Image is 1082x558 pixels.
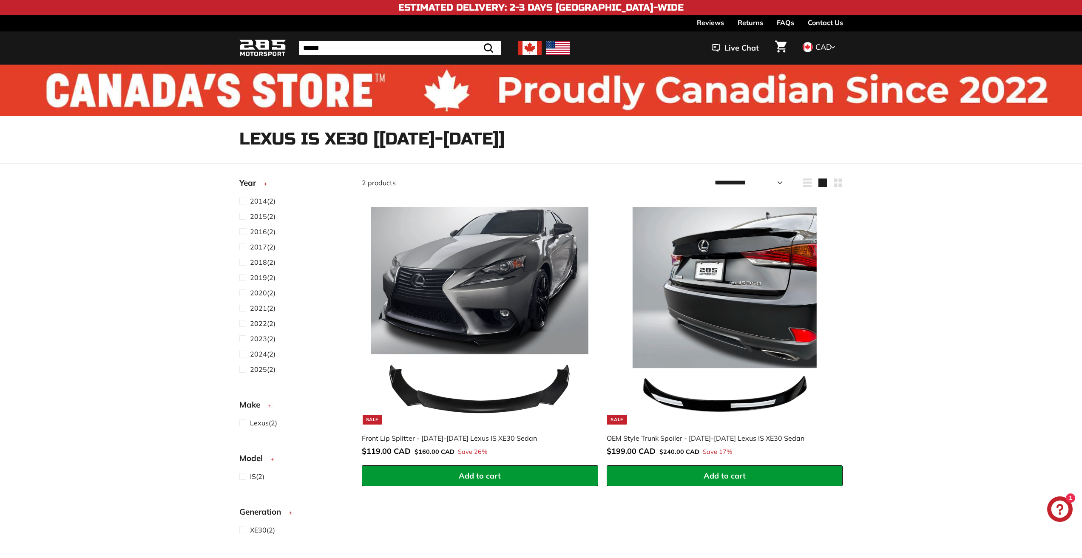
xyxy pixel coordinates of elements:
span: 2014 [250,197,267,205]
span: (2) [250,418,277,428]
span: 2024 [250,350,267,358]
button: Add to cart [607,465,843,487]
h4: Estimated Delivery: 2-3 Days [GEOGRAPHIC_DATA]-Wide [398,3,684,13]
a: Reviews [697,15,724,30]
span: (2) [250,227,275,237]
span: (2) [250,211,275,221]
span: (2) [250,303,275,313]
span: (2) [250,318,275,329]
span: Make [239,399,267,411]
button: Make [239,396,348,417]
div: Sale [363,415,382,425]
a: Contact Us [808,15,843,30]
input: Search [299,41,501,55]
span: Live Chat [724,42,759,54]
span: (2) [250,257,275,267]
span: IS [250,472,256,481]
span: $240.00 CAD [659,448,699,456]
span: 2018 [250,258,267,266]
a: FAQs [777,15,794,30]
span: CAD [815,42,832,52]
img: Logo_285_Motorsport_areodynamics_components [239,38,286,58]
button: Live Chat [701,37,770,59]
span: $160.00 CAD [415,448,454,456]
span: 2017 [250,243,267,251]
span: XE30 [250,526,267,534]
div: OEM Style Trunk Spoiler - [DATE]-[DATE] Lexus IS XE30 Sedan [607,433,835,443]
div: 2 products [362,178,602,188]
a: Cart [770,34,792,62]
span: 2016 [250,227,267,236]
span: Save 17% [703,448,732,457]
span: 2015 [250,212,267,221]
span: Add to cart [459,471,501,481]
span: Add to cart [704,471,746,481]
span: (2) [250,288,275,298]
a: Sale OEM Style Trunk Spoiler - [DATE]-[DATE] Lexus IS XE30 Sedan Save 17% [607,198,843,465]
span: 2025 [250,365,267,374]
span: $199.00 CAD [607,446,656,456]
a: Returns [738,15,763,30]
span: (2) [250,349,275,359]
div: Sale [607,415,627,425]
span: (2) [250,242,275,252]
span: Lexus [250,419,269,427]
span: (2) [250,272,275,283]
span: Save 26% [458,448,487,457]
span: 2019 [250,273,267,282]
span: Generation [239,506,287,518]
button: Add to cart [362,465,598,487]
span: $119.00 CAD [362,446,411,456]
span: (2) [250,471,264,482]
button: Model [239,450,348,471]
h1: Lexus IS XE30 [[DATE]-[DATE]] [239,130,843,148]
span: (2) [250,364,275,374]
span: Model [239,452,269,465]
span: 2020 [250,289,267,297]
button: Year [239,174,348,195]
span: (2) [250,525,275,535]
inbox-online-store-chat: Shopify online store chat [1045,496,1075,524]
span: 2022 [250,319,267,328]
span: (2) [250,334,275,344]
div: Front Lip Splitter - [DATE]-[DATE] Lexus IS XE30 Sedan [362,433,590,443]
span: (2) [250,196,275,206]
span: 2023 [250,334,267,343]
a: Sale Front Lip Splitter - [DATE]-[DATE] Lexus IS XE30 Sedan Save 26% [362,198,598,465]
span: 2021 [250,304,267,312]
span: Year [239,177,262,189]
button: Generation [239,503,348,524]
